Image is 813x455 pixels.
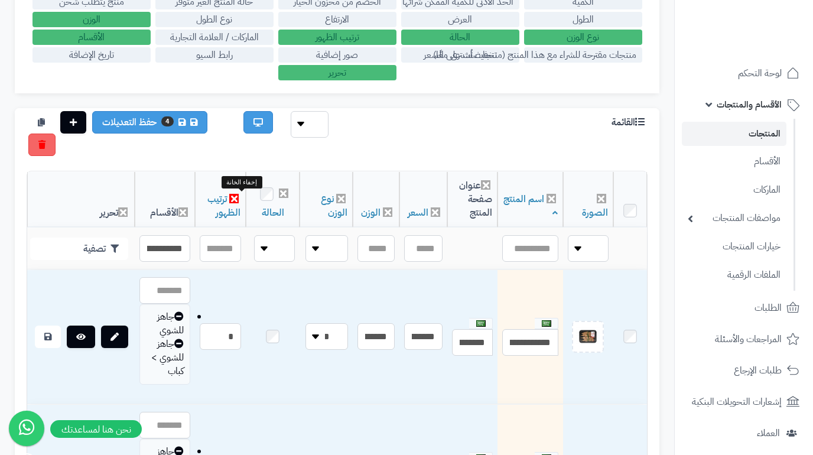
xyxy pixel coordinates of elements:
[682,234,786,259] a: خيارات المنتجات
[682,419,806,447] a: العملاء
[278,47,396,63] label: صور إضافية
[32,30,151,45] label: الأقسام
[146,310,184,337] div: جاهز للشوي
[524,30,642,45] label: نوع الوزن
[682,149,786,174] a: الأقسام
[682,206,786,231] a: مواصفات المنتجات
[682,325,806,353] a: المراجعات والأسئلة
[32,47,151,63] label: تاريخ الإضافة
[692,394,782,410] span: إشعارات التحويلات البنكية
[155,12,274,27] label: نوع الطول
[161,116,174,126] span: 4
[542,320,551,327] img: العربية
[361,206,381,220] a: الوزن
[682,388,806,416] a: إشعارات التحويلات البنكية
[682,59,806,87] a: لوحة التحكم
[717,96,782,113] span: الأقسام والمنتجات
[612,117,648,128] h3: القائمة
[278,30,396,45] label: ترتيب الظهور
[32,12,151,27] label: الوزن
[715,331,782,347] span: المراجعات والأسئلة
[503,192,558,220] a: اسم المنتج
[262,206,284,220] a: الحالة
[401,30,519,45] label: الحالة
[401,47,519,63] label: تخفيضات على السعر
[27,172,135,228] th: تحرير
[447,172,497,228] th: عنوان صفحة المنتج
[755,300,782,316] span: الطلبات
[278,12,396,27] label: الارتفاع
[30,238,128,260] button: تصفية
[682,262,786,288] a: الملفات الرقمية
[135,172,195,228] th: الأقسام
[155,30,274,45] label: الماركات / العلامة التجارية
[524,12,642,27] label: الطول
[92,111,207,134] a: حفظ التعديلات
[734,362,782,379] span: طلبات الإرجاع
[582,206,608,220] a: الصورة
[682,356,806,385] a: طلبات الإرجاع
[524,47,642,63] label: منتجات مقترحة للشراء مع هذا المنتج (منتجات تُشترى معًا)
[278,65,396,80] label: تحرير
[682,177,786,203] a: الماركات
[207,192,240,220] a: ترتيب الظهور
[321,192,347,220] a: نوع الوزن
[476,320,486,327] img: العربية
[757,425,780,441] span: العملاء
[408,206,428,220] a: السعر
[738,65,782,82] span: لوحة التحكم
[682,122,786,146] a: المنتجات
[222,176,262,189] div: إخفاء الخانة
[401,12,519,27] label: العرض
[155,47,274,63] label: رابط السيو
[682,294,806,322] a: الطلبات
[146,337,184,378] div: جاهز للشوي > كباب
